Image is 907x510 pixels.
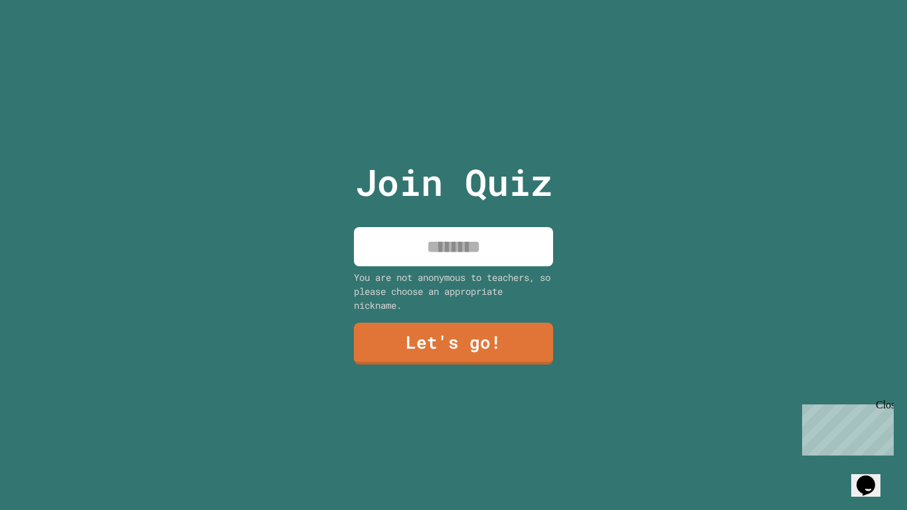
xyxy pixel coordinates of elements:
[851,457,894,497] iframe: chat widget
[5,5,92,84] div: Chat with us now!Close
[797,399,894,456] iframe: chat widget
[354,323,553,365] a: Let's go!
[354,270,553,312] div: You are not anonymous to teachers, so please choose an appropriate nickname.
[355,155,552,210] p: Join Quiz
